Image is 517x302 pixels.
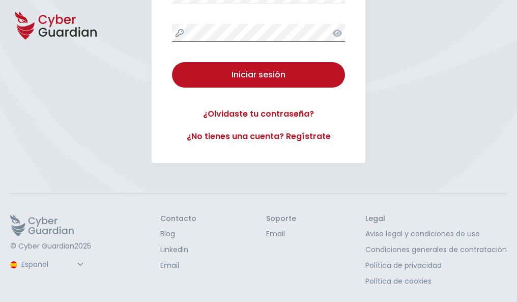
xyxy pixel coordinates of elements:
[365,260,507,271] a: Política de privacidad
[160,214,196,224] h3: Contacto
[266,229,296,239] a: Email
[160,244,196,255] a: LinkedIn
[180,69,337,81] div: Iniciar sesión
[365,214,507,224] h3: Legal
[172,130,345,143] a: ¿No tienes una cuenta? Regístrate
[365,276,507,287] a: Política de cookies
[365,244,507,255] a: Condiciones generales de contratación
[10,242,91,251] p: © Cyber Guardian 2025
[10,261,17,268] img: region-logo
[365,229,507,239] a: Aviso legal y condiciones de uso
[160,229,196,239] a: Blog
[172,108,345,120] a: ¿Olvidaste tu contraseña?
[172,62,345,88] button: Iniciar sesión
[266,214,296,224] h3: Soporte
[160,260,196,271] a: Email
